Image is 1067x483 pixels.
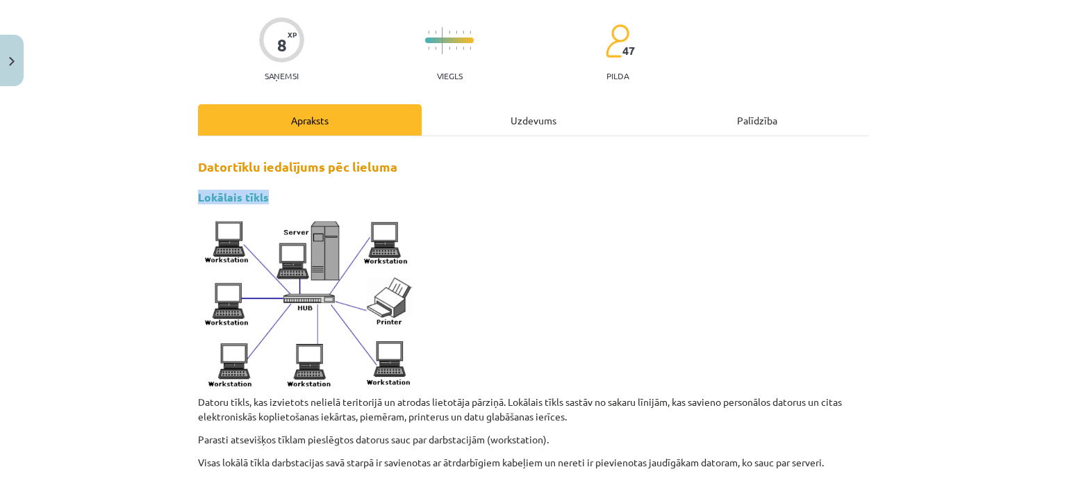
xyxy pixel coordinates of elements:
[198,158,397,174] strong: Datortīklu iedalījums pēc lieluma
[622,44,635,57] span: 47
[198,432,869,447] p: Parasti atsevišķos tīklam pieslēgtos datorus sauc par darbstacijām (workstation).
[259,71,304,81] p: Saņemsi
[470,31,471,34] img: icon-short-line-57e1e144782c952c97e751825c79c345078a6d821885a25fce030b3d8c18986b.svg
[456,31,457,34] img: icon-short-line-57e1e144782c952c97e751825c79c345078a6d821885a25fce030b3d8c18986b.svg
[198,455,869,470] p: Visas lokālā tīkla darbstacijas savā starpā ir savienotas ar ātrdarbīgiem kabeļiem un nereti ir p...
[645,104,869,136] div: Palīdzība
[198,190,269,204] strong: Lokālais tīkls
[456,47,457,50] img: icon-short-line-57e1e144782c952c97e751825c79c345078a6d821885a25fce030b3d8c18986b.svg
[9,57,15,66] img: icon-close-lesson-0947bae3869378f0d4975bcd49f059093ad1ed9edebbc8119c70593378902aed.svg
[463,47,464,50] img: icon-short-line-57e1e144782c952c97e751825c79c345078a6d821885a25fce030b3d8c18986b.svg
[437,71,463,81] p: Viegls
[442,27,443,54] img: icon-long-line-d9ea69661e0d244f92f715978eff75569469978d946b2353a9bb055b3ed8787d.svg
[428,47,429,50] img: icon-short-line-57e1e144782c952c97e751825c79c345078a6d821885a25fce030b3d8c18986b.svg
[449,31,450,34] img: icon-short-line-57e1e144782c952c97e751825c79c345078a6d821885a25fce030b3d8c18986b.svg
[606,71,629,81] p: pilda
[288,31,297,38] span: XP
[198,395,869,424] p: Datoru tīkls, kas izvietots nelielā teritorijā un atrodas lietotāja pārziņā. Lokālais tīkls sastā...
[605,24,629,58] img: students-c634bb4e5e11cddfef0936a35e636f08e4e9abd3cc4e673bd6f9a4125e45ecb1.svg
[422,104,645,136] div: Uzdevums
[470,47,471,50] img: icon-short-line-57e1e144782c952c97e751825c79c345078a6d821885a25fce030b3d8c18986b.svg
[428,31,429,34] img: icon-short-line-57e1e144782c952c97e751825c79c345078a6d821885a25fce030b3d8c18986b.svg
[435,31,436,34] img: icon-short-line-57e1e144782c952c97e751825c79c345078a6d821885a25fce030b3d8c18986b.svg
[435,47,436,50] img: icon-short-line-57e1e144782c952c97e751825c79c345078a6d821885a25fce030b3d8c18986b.svg
[449,47,450,50] img: icon-short-line-57e1e144782c952c97e751825c79c345078a6d821885a25fce030b3d8c18986b.svg
[198,104,422,136] div: Apraksts
[463,31,464,34] img: icon-short-line-57e1e144782c952c97e751825c79c345078a6d821885a25fce030b3d8c18986b.svg
[277,35,287,55] div: 8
